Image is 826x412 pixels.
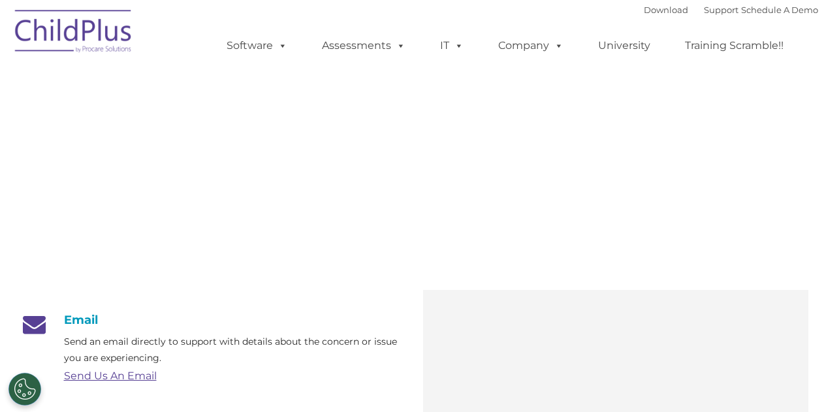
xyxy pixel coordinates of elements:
[704,5,739,15] a: Support
[485,33,577,59] a: Company
[8,1,139,66] img: ChildPlus by Procare Solutions
[64,334,404,366] p: Send an email directly to support with details about the concern or issue you are experiencing.
[64,370,157,382] a: Send Us An Email
[309,33,419,59] a: Assessments
[214,33,300,59] a: Software
[644,5,818,15] font: |
[8,373,41,405] button: Cookies Settings
[644,5,688,15] a: Download
[585,33,663,59] a: University
[672,33,797,59] a: Training Scramble!!
[18,313,404,327] h4: Email
[427,33,477,59] a: IT
[741,5,818,15] a: Schedule A Demo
